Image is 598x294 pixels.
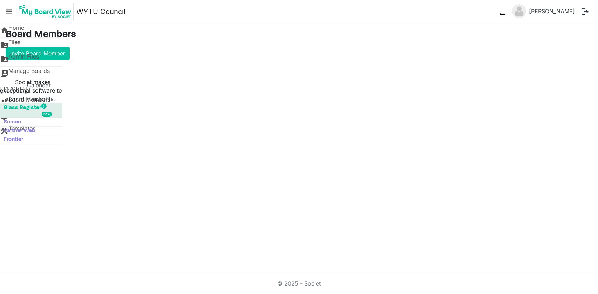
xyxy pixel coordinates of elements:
[277,280,321,287] a: © 2025 - Societ
[6,29,592,41] h3: Board Members
[8,52,39,66] span: Admin Files
[8,23,24,37] span: Home
[526,4,578,18] a: [PERSON_NAME]
[578,4,592,19] button: logout
[42,112,52,117] div: new
[8,38,20,52] span: Files
[2,5,15,18] span: menu
[17,3,74,20] img: My Board View Logo
[17,3,76,20] a: My Board View Logo
[76,5,125,19] a: WYTU Council
[8,67,50,81] span: Manage Boards
[512,4,526,18] img: no-profile-picture.svg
